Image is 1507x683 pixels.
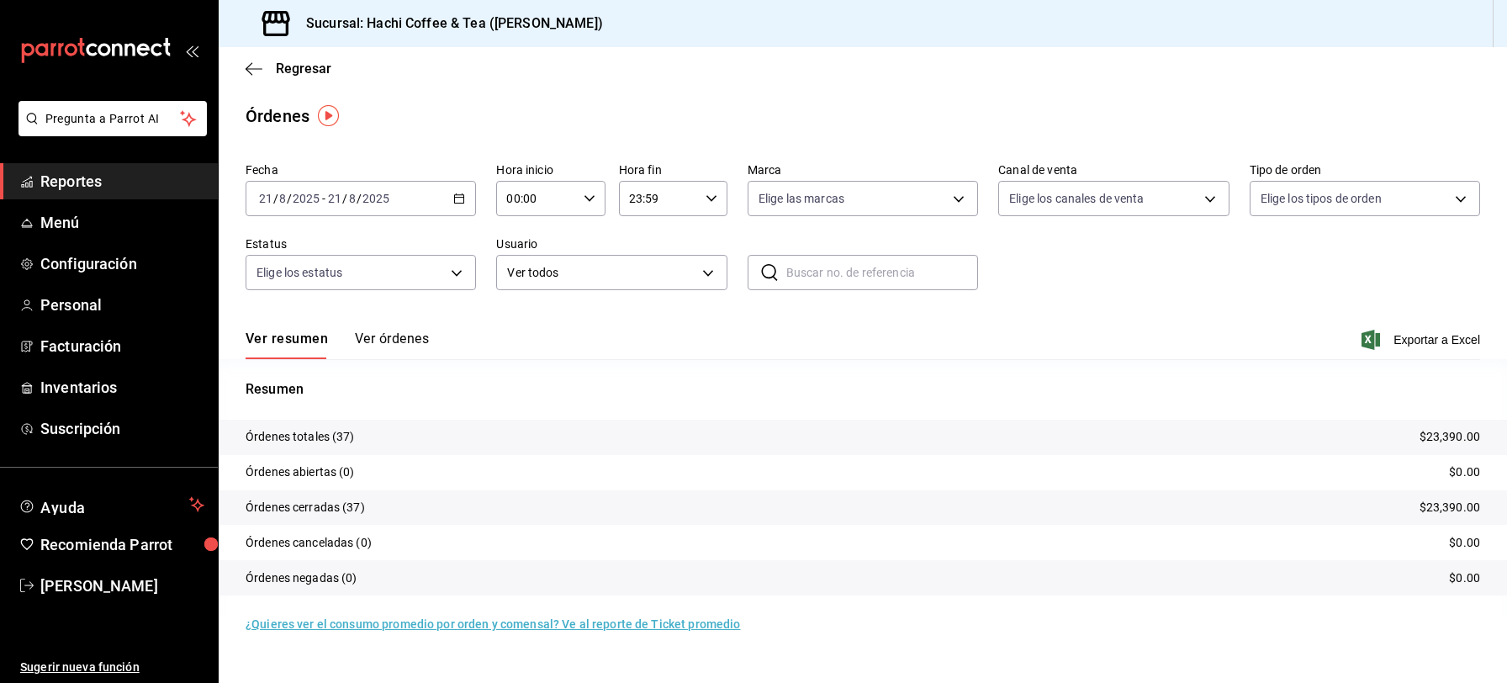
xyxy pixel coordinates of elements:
input: -- [258,192,273,205]
span: Personal [40,294,204,316]
span: Ver todos [507,264,695,282]
span: Ayuda [40,495,182,515]
span: Elige los estatus [256,264,342,281]
span: / [273,192,278,205]
a: ¿Quieres ver el consumo promedio por orden y comensal? Ve al reporte de Ticket promedio [246,617,740,631]
img: Tooltip marker [318,105,339,126]
span: Elige las marcas [759,190,844,207]
input: -- [327,192,342,205]
p: $0.00 [1449,569,1480,587]
p: Órdenes canceladas (0) [246,534,372,552]
span: Configuración [40,252,204,275]
div: Órdenes [246,103,309,129]
p: $23,390.00 [1420,499,1480,516]
a: Pregunta a Parrot AI [12,122,207,140]
p: $23,390.00 [1420,428,1480,446]
button: open_drawer_menu [185,44,198,57]
label: Hora inicio [496,164,605,176]
label: Fecha [246,164,476,176]
label: Tipo de orden [1250,164,1480,176]
div: navigation tabs [246,331,429,359]
input: ---- [362,192,390,205]
h3: Sucursal: Hachi Coffee & Tea ([PERSON_NAME]) [293,13,603,34]
label: Marca [748,164,978,176]
span: Facturación [40,335,204,357]
span: Elige los tipos de orden [1261,190,1382,207]
label: Hora fin [619,164,727,176]
p: Órdenes abiertas (0) [246,463,355,481]
input: ---- [292,192,320,205]
span: Menú [40,211,204,234]
span: - [322,192,325,205]
p: Órdenes cerradas (37) [246,499,365,516]
span: / [342,192,347,205]
span: Suscripción [40,417,204,440]
span: Recomienda Parrot [40,533,204,556]
p: $0.00 [1449,534,1480,552]
label: Canal de venta [998,164,1229,176]
span: Regresar [276,61,331,77]
input: Buscar no. de referencia [786,256,978,289]
button: Regresar [246,61,331,77]
span: Reportes [40,170,204,193]
label: Usuario [496,238,727,250]
span: Inventarios [40,376,204,399]
input: -- [348,192,357,205]
label: Estatus [246,238,476,250]
button: Ver resumen [246,331,328,359]
p: $0.00 [1449,463,1480,481]
span: [PERSON_NAME] [40,574,204,597]
span: Elige los canales de venta [1009,190,1144,207]
button: Ver órdenes [355,331,429,359]
p: Resumen [246,379,1480,400]
span: Sugerir nueva función [20,659,204,676]
span: / [357,192,362,205]
p: Órdenes negadas (0) [246,569,357,587]
input: -- [278,192,287,205]
p: Órdenes totales (37) [246,428,355,446]
span: Pregunta a Parrot AI [45,110,181,128]
button: Exportar a Excel [1365,330,1480,350]
span: / [287,192,292,205]
button: Pregunta a Parrot AI [19,101,207,136]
